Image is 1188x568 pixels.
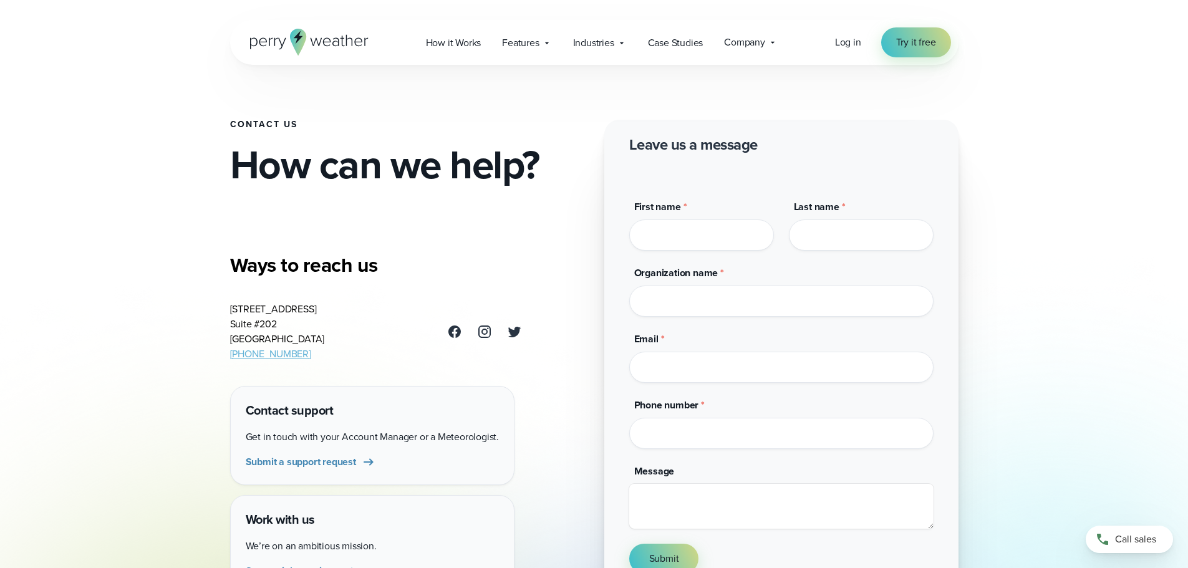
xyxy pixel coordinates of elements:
h2: Leave us a message [629,135,758,155]
h4: Contact support [246,402,499,420]
span: Last name [794,200,839,214]
span: Log in [835,35,861,49]
span: Submit a support request [246,455,356,469]
a: How it Works [415,30,492,55]
span: How it Works [426,36,481,51]
h3: Ways to reach us [230,253,522,277]
a: Log in [835,35,861,50]
span: Try it free [896,35,936,50]
h4: Work with us [246,511,499,529]
span: Message [634,464,675,478]
span: Call sales [1115,532,1156,547]
span: Email [634,332,659,346]
span: Industries [573,36,614,51]
span: Company [724,35,765,50]
span: Phone number [634,398,699,412]
span: Submit [649,551,679,566]
a: [PHONE_NUMBER] [230,347,311,361]
span: First name [634,200,681,214]
span: Organization name [634,266,718,280]
a: Submit a support request [246,455,376,469]
span: Case Studies [648,36,703,51]
a: Case Studies [637,30,714,55]
h1: Contact Us [230,120,584,130]
h2: How can we help? [230,145,584,185]
span: Features [502,36,539,51]
p: We’re on an ambitious mission. [246,539,499,554]
a: Try it free [881,27,951,57]
p: Get in touch with your Account Manager or a Meteorologist. [246,430,499,445]
a: Call sales [1086,526,1173,553]
address: [STREET_ADDRESS] Suite #202 [GEOGRAPHIC_DATA] [230,302,325,362]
